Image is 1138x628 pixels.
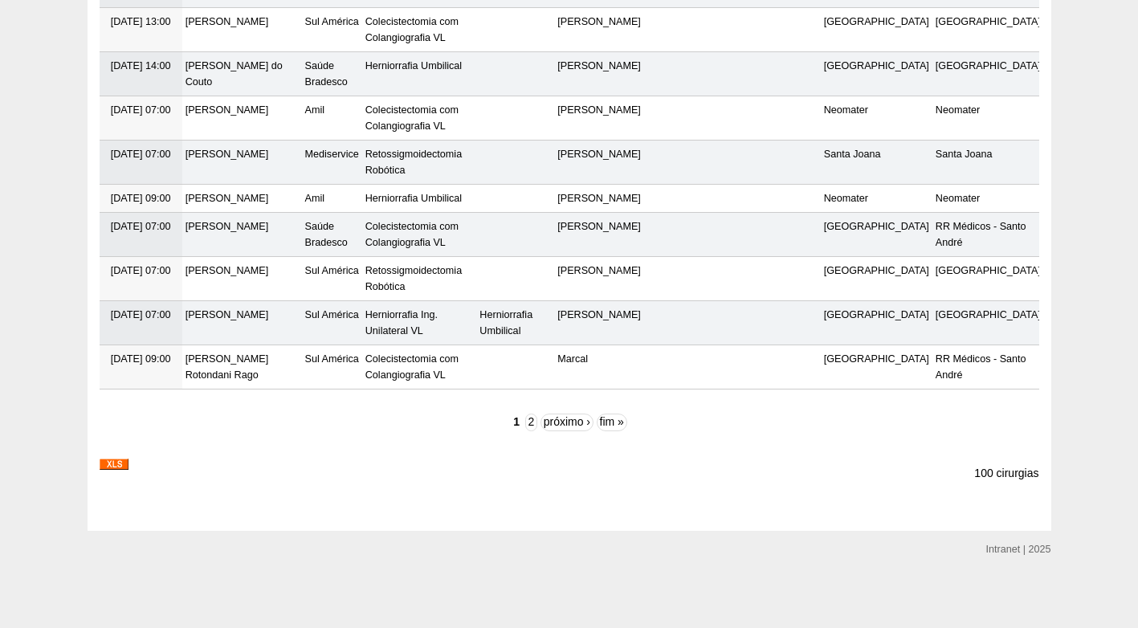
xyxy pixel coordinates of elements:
[302,301,362,345] td: Sul América
[362,141,477,185] td: Retossigmoidectomia Robótica
[554,257,644,301] td: [PERSON_NAME]
[362,345,477,389] td: Colecistectomia com Colangiografia VL
[932,8,1044,52] td: [GEOGRAPHIC_DATA]
[111,104,171,116] span: [DATE] 07:00
[182,8,302,52] td: [PERSON_NAME]
[932,96,1044,141] td: Neomater
[821,141,932,185] td: Santa Joana
[821,185,932,213] td: Neomater
[554,8,644,52] td: [PERSON_NAME]
[362,301,477,345] td: Herniorrafia Ing. Unilateral VL
[932,257,1044,301] td: [GEOGRAPHIC_DATA]
[302,185,362,213] td: Amil
[597,414,627,431] a: fim »
[821,301,932,345] td: [GEOGRAPHIC_DATA]
[362,52,477,96] td: Herniorrafia Umbilical
[362,257,477,301] td: Retossigmoidectomia Robótica
[182,213,302,257] td: [PERSON_NAME]
[821,8,932,52] td: [GEOGRAPHIC_DATA]
[974,466,1038,481] p: 100 cirurgias
[302,96,362,141] td: Amil
[362,96,477,141] td: Colecistectomia com Colangiografia VL
[111,353,171,365] span: [DATE] 09:00
[362,213,477,257] td: Colecistectomia com Colangiografia VL
[362,185,477,213] td: Herniorrafia Umbilical
[302,52,362,96] td: Saúde Bradesco
[182,52,302,96] td: [PERSON_NAME] do Couto
[302,213,362,257] td: Saúde Bradesco
[554,345,644,389] td: Marcal
[554,301,644,345] td: [PERSON_NAME]
[540,414,593,431] a: próximo ›
[476,301,554,345] td: Herniorrafia Umbilical
[111,193,171,204] span: [DATE] 09:00
[932,185,1044,213] td: Neomater
[302,141,362,185] td: Mediservice
[111,221,171,232] span: [DATE] 07:00
[554,96,644,141] td: [PERSON_NAME]
[821,96,932,141] td: Neomater
[554,213,644,257] td: [PERSON_NAME]
[525,414,537,431] a: 2
[554,52,644,96] td: [PERSON_NAME]
[182,141,302,185] td: [PERSON_NAME]
[554,185,644,213] td: [PERSON_NAME]
[111,309,171,320] span: [DATE] 07:00
[932,213,1044,257] td: RR Médicos - Santo André
[932,141,1044,185] td: Santa Joana
[111,60,171,71] span: [DATE] 14:00
[932,52,1044,96] td: [GEOGRAPHIC_DATA]
[182,96,302,141] td: [PERSON_NAME]
[362,8,477,52] td: Colecistectomia com Colangiografia VL
[554,141,644,185] td: [PERSON_NAME]
[182,301,302,345] td: [PERSON_NAME]
[821,213,932,257] td: [GEOGRAPHIC_DATA]
[182,185,302,213] td: [PERSON_NAME]
[302,345,362,389] td: Sul América
[986,541,1051,557] div: Intranet | 2025
[182,257,302,301] td: [PERSON_NAME]
[932,301,1044,345] td: [GEOGRAPHIC_DATA]
[111,16,171,27] span: [DATE] 13:00
[821,52,932,96] td: [GEOGRAPHIC_DATA]
[111,149,171,160] span: [DATE] 07:00
[932,345,1044,389] td: RR Médicos - Santo André
[821,345,932,389] td: [GEOGRAPHIC_DATA]
[821,257,932,301] td: [GEOGRAPHIC_DATA]
[511,415,521,428] li: 1
[302,8,362,52] td: Sul América
[100,459,128,470] img: XLS
[182,345,302,389] td: [PERSON_NAME] Rotondani Rago
[302,257,362,301] td: Sul América
[111,265,171,276] span: [DATE] 07:00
